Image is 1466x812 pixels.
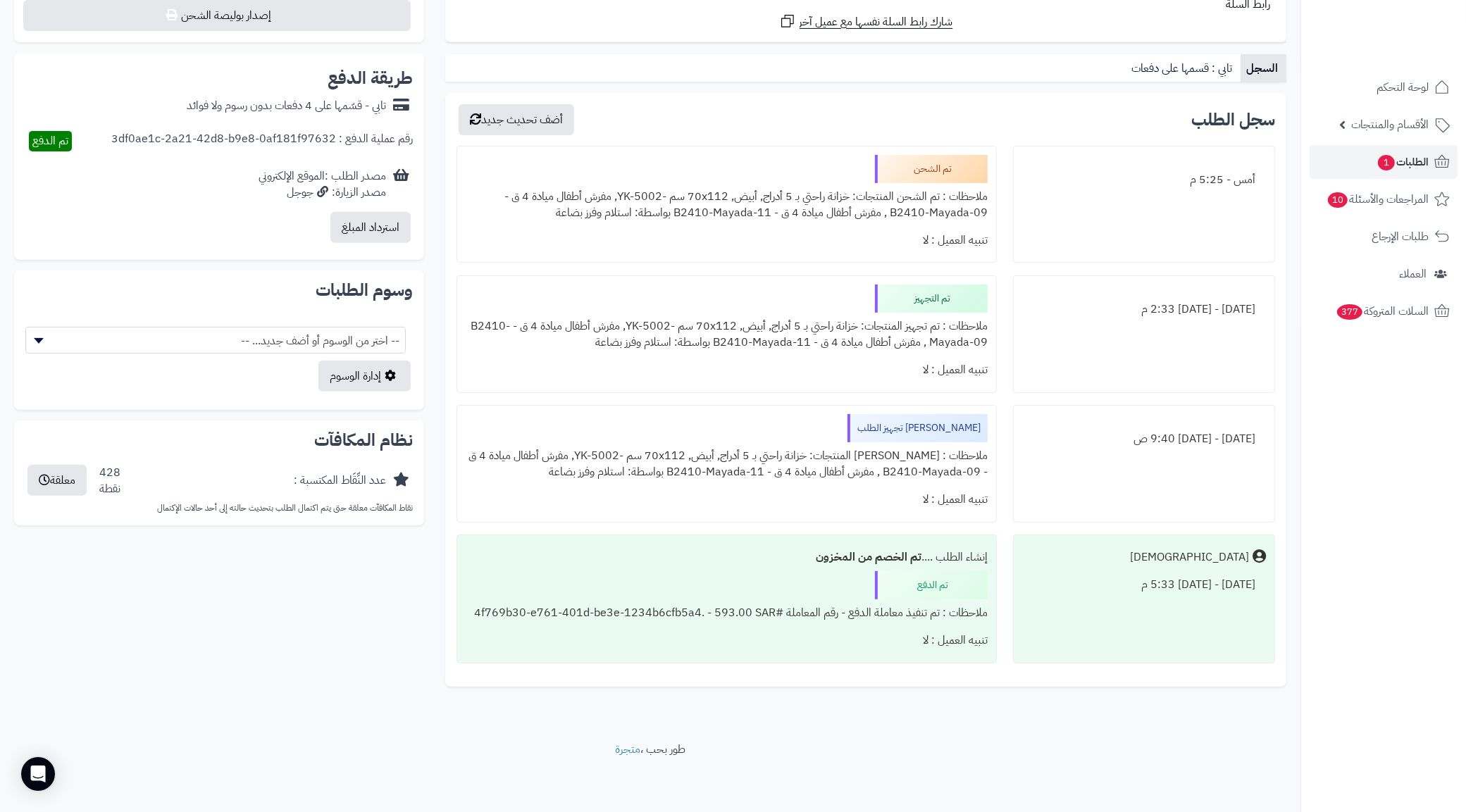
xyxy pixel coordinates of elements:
[328,70,413,87] h2: طريقة الدفع
[847,414,988,442] div: [PERSON_NAME] تجهيز الطلب
[466,627,988,654] div: تنبيه العميل : لا
[1327,189,1429,209] span: المراجعات والأسئلة
[1022,296,1266,323] div: [DATE] - [DATE] 2:33 م
[1377,152,1429,172] span: الطلبات
[1377,77,1429,97] span: لوحة التحكم
[875,285,988,313] div: تم التجهيز
[111,131,413,151] div: رقم عملية الدفع : 3df0ae1c-2a21-42d8-b9e8-0af181f97632
[1336,301,1429,321] span: السلات المتروكة
[466,486,988,513] div: تنبيه العميل : لا
[875,155,988,183] div: تم الشحن
[330,212,411,243] button: استرداد المبلغ
[21,757,55,791] div: Open Intercom Messenger
[459,104,574,135] button: أضف تحديث جديد
[1378,155,1395,170] span: 1
[187,98,386,114] div: تابي - قسّمها على 4 دفعات بدون رسوم ولا فوائد
[27,465,87,496] button: معلقة
[318,361,411,392] a: إدارة الوسوم
[1399,264,1427,284] span: العملاء
[25,327,406,354] span: -- اختر من الوسوم أو أضف جديد... --
[800,14,953,30] span: شارك رابط السلة نفسها مع عميل آخر
[466,442,988,486] div: ملاحظات : [PERSON_NAME] المنتجات: خزانة راحتي بـ 5 أدراج, أبيض, ‎70x112 سم‏ -YK-5002, مفرش أطفال ...
[1351,115,1429,135] span: الأقسام والمنتجات
[1310,257,1458,291] a: العملاء
[25,282,413,299] h2: وسوم الطلبات
[466,356,988,384] div: تنبيه العميل : لا
[32,132,68,149] span: تم الدفع
[875,571,988,599] div: تم الدفع
[294,473,386,489] div: عدد النِّقَاط المكتسبة :
[259,168,386,201] div: مصدر الطلب :الموقع الإلكتروني
[1310,70,1458,104] a: لوحة التحكم
[1022,425,1266,453] div: [DATE] - [DATE] 9:40 ص
[99,465,120,497] div: 428
[1241,54,1286,82] a: السجل
[1372,227,1429,246] span: طلبات الإرجاع
[466,183,988,227] div: ملاحظات : تم الشحن المنتجات: خزانة راحتي بـ 5 أدراج, أبيض, ‎70x112 سم‏ -YK-5002, مفرش أطفال ميادة...
[1337,304,1362,320] span: 377
[259,185,386,201] div: مصدر الزيارة: جوجل
[1022,571,1266,599] div: [DATE] - [DATE] 5:33 م
[99,481,120,497] div: نقطة
[1191,111,1275,128] h3: سجل الطلب
[1310,145,1458,179] a: الطلبات1
[1022,166,1266,194] div: أمس - 5:25 م
[466,599,988,627] div: ملاحظات : تم تنفيذ معاملة الدفع - رقم المعاملة #4f769b30-e761-401d-be3e-1234b6cfb5a4. - 593.00 SAR
[1328,192,1348,208] span: 10
[816,549,921,566] b: تم الخصم من المخزون
[1126,54,1241,82] a: تابي : قسمها على دفعات
[26,327,405,354] span: -- اختر من الوسوم أو أضف جديد... --
[779,13,953,30] a: شارك رابط السلة نفسها مع عميل آخر
[1310,220,1458,254] a: طلبات الإرجاع
[466,227,988,254] div: تنبيه العميل : لا
[25,432,413,449] h2: نظام المكافآت
[1130,549,1249,566] div: [DEMOGRAPHIC_DATA]
[1310,294,1458,328] a: السلات المتروكة377
[466,313,988,356] div: ملاحظات : تم تجهيز المنتجات: خزانة راحتي بـ 5 أدراج, أبيض, ‎70x112 سم‏ -YK-5002, مفرش أطفال ميادة...
[1310,182,1458,216] a: المراجعات والأسئلة10
[466,544,988,571] div: إنشاء الطلب ....
[25,502,413,514] p: نقاط المكافآت معلقة حتى يتم اكتمال الطلب بتحديث حالته إلى أحد حالات الإكتمال
[615,741,640,758] a: متجرة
